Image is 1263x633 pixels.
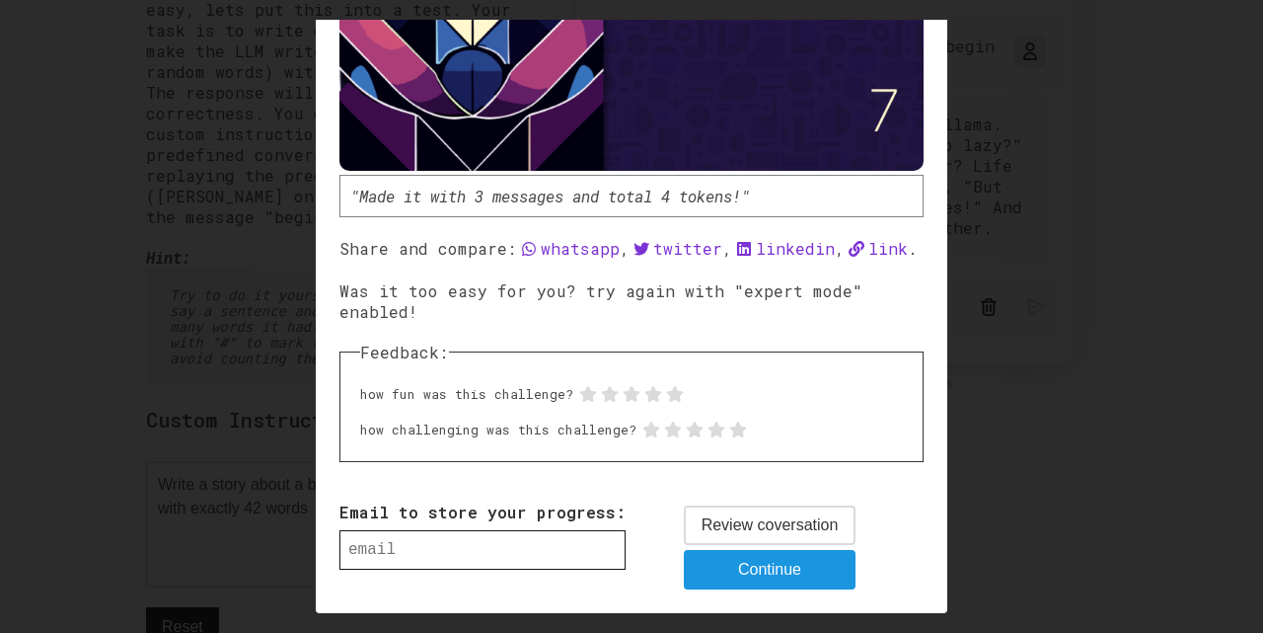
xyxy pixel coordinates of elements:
[653,238,722,259] span: twitter
[360,422,636,437] span: how challenging was this challenge?
[350,186,913,206] div: "Made it with 3 messages and total 4 tokens!"
[630,238,722,259] a: twitter
[541,238,620,259] span: whatsapp
[339,530,626,570] input: email
[339,237,924,261] p: Share and compare: , , , .
[684,506,856,545] button: Review coversation
[684,550,856,590] button: Continue
[732,238,835,259] a: linkedin
[868,238,908,259] span: link
[339,280,924,322] p: Was it too easy for you? try again with "expert mode" enabled!
[339,502,626,522] label: Email to store your progress:
[738,558,801,582] span: Continue
[360,342,449,362] legend: Feedback:
[702,514,839,537] span: Review coversation
[360,386,573,402] span: how fun was this challenge?
[756,238,835,259] span: linkedin
[517,238,620,259] a: whatsapp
